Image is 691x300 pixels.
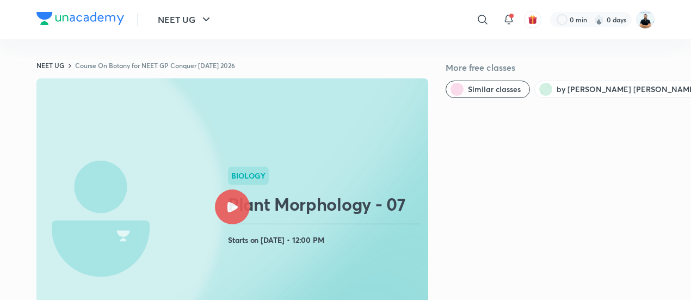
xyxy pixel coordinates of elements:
[36,12,124,25] img: Company Logo
[528,15,538,25] img: avatar
[228,233,424,247] h4: Starts on [DATE] • 12:00 PM
[36,61,64,70] a: NEET UG
[594,14,604,25] img: streak
[75,61,235,70] a: Course On Botany for NEET GP Conquer [DATE] 2026
[446,61,655,74] h5: More free classes
[151,9,219,30] button: NEET UG
[636,10,655,29] img: Subhash Chandra Yadav
[446,81,530,98] button: Similar classes
[468,84,521,95] span: Similar classes
[36,12,124,28] a: Company Logo
[524,11,541,28] button: avatar
[228,193,424,215] h2: Plant Morphology - 07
